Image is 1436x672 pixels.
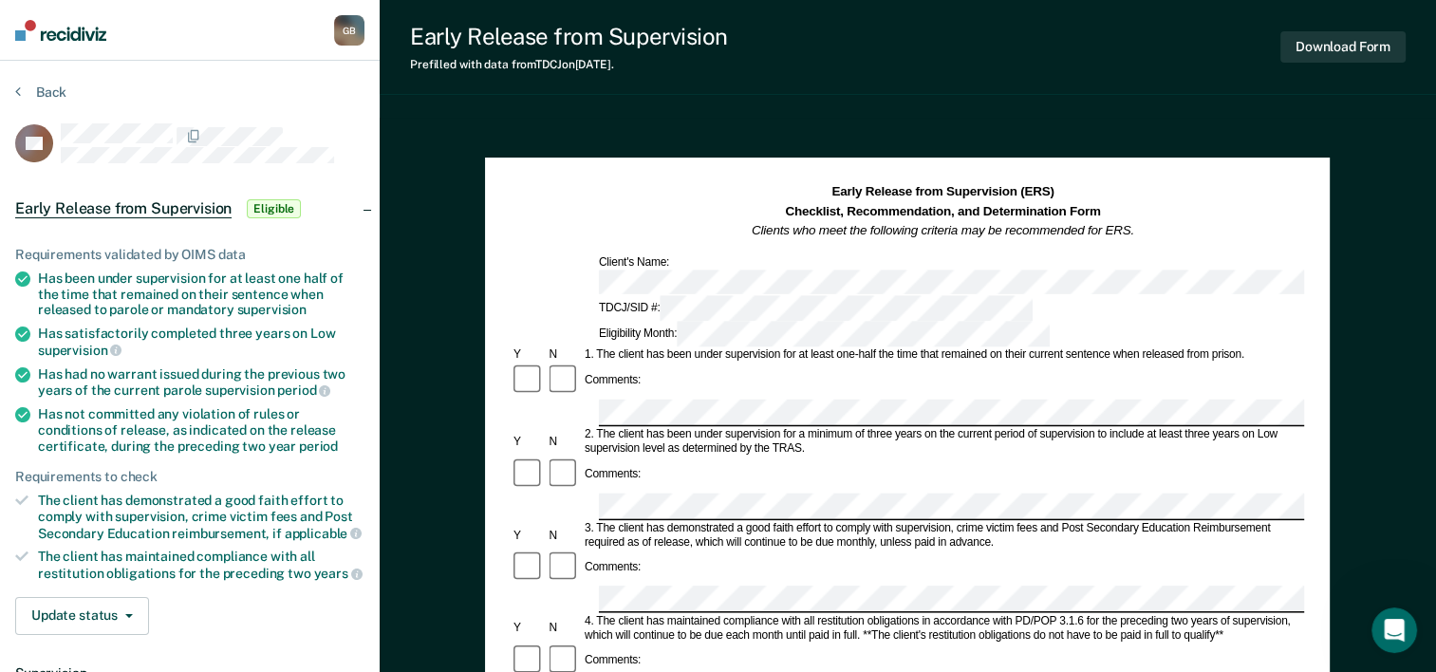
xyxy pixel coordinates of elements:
div: Has satisfactorily completed three years on Low [38,326,364,358]
div: 3. The client has demonstrated a good faith effort to comply with supervision, crime victim fees ... [582,521,1304,550]
div: G B [334,15,364,46]
div: The client has demonstrated a good faith effort to comply with supervision, crime victim fees and... [38,493,364,541]
span: Early Release from Supervision [15,199,232,218]
span: supervision [38,343,121,358]
div: Requirements to check [15,469,364,485]
div: Prefilled with data from TDCJ on [DATE] . [410,58,728,71]
div: Comments: [582,561,643,575]
strong: Checklist, Recommendation, and Determination Form [786,204,1101,218]
strong: Early Release from Supervision (ERS) [832,185,1054,199]
div: Y [511,622,546,636]
div: Y [511,349,546,364]
div: 2. The client has been under supervision for a minimum of three years on the current period of su... [582,428,1304,457]
div: N [547,435,582,449]
iframe: Intercom live chat [1371,607,1417,653]
div: Y [511,529,546,543]
div: Y [511,435,546,449]
div: The client has maintained compliance with all restitution obligations for the preceding two [38,549,364,581]
span: years [314,566,363,581]
span: period [299,439,338,454]
em: Clients who meet the following criteria may be recommended for ERS. [752,223,1134,237]
div: Has not committed any violation of rules or conditions of release, as indicated on the release ce... [38,406,364,454]
div: Comments: [582,374,643,388]
div: 1. The client has been under supervision for at least one-half the time that remained on their cu... [582,349,1304,364]
span: supervision [237,302,307,317]
div: N [547,622,582,636]
div: N [547,529,582,543]
div: Comments: [582,654,643,668]
div: Early Release from Supervision [410,23,728,50]
span: Eligible [247,199,301,218]
span: applicable [285,526,362,541]
div: Has had no warrant issued during the previous two years of the current parole supervision [38,366,364,399]
div: Has been under supervision for at least one half of the time that remained on their sentence when... [38,271,364,318]
button: Download Form [1280,31,1406,63]
div: Comments: [582,467,643,481]
button: Update status [15,597,149,635]
div: 4. The client has maintained compliance with all restitution obligations in accordance with PD/PO... [582,615,1304,644]
div: TDCJ/SID #: [596,296,1035,322]
span: period [277,383,330,398]
img: Recidiviz [15,20,106,41]
div: N [547,349,582,364]
button: Back [15,84,66,101]
button: GB [334,15,364,46]
div: Requirements validated by OIMS data [15,247,364,263]
div: Eligibility Month: [596,322,1053,347]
